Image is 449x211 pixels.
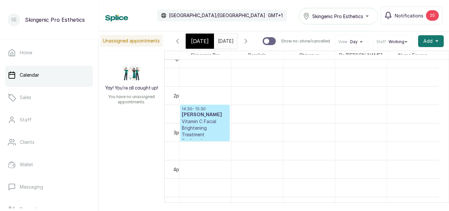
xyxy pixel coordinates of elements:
h3: [PERSON_NAME] [182,112,228,118]
p: Messaging [20,184,43,190]
span: Damilola [247,51,268,59]
p: Wallet [20,161,33,168]
div: 3pm [172,129,184,136]
a: Clients [5,133,93,151]
button: StaffWorking [376,39,410,44]
p: SE [11,16,17,23]
a: Wallet [5,155,93,174]
span: [DATE] [191,37,209,45]
span: Working [389,39,404,44]
p: Show no-show/cancelled [281,39,330,44]
p: Confirmed [182,138,228,143]
p: Calendar [20,72,39,78]
p: Unassigned appointments [100,35,162,47]
div: 2pm [172,92,184,99]
div: 20 [426,10,439,21]
p: Vitamin C Facial Brightening Treatment [182,118,228,138]
span: Chinenye [298,51,320,59]
span: Skingenic Pro [189,51,222,59]
p: You have no unassigned appointments. [103,94,160,105]
span: View [338,39,347,44]
button: Notifications20 [381,7,442,24]
p: Home [20,49,32,56]
span: Add [423,38,433,44]
a: Calendar [5,66,93,84]
p: [GEOGRAPHIC_DATA]/[GEOGRAPHIC_DATA] [169,12,265,19]
p: Staff [20,117,32,123]
a: Sales [5,88,93,107]
div: [DATE] [186,34,214,49]
h2: Yay! You’re all caught up! [105,85,158,92]
span: Nurse Favour [397,51,429,59]
span: Day [350,39,358,44]
span: Skingenic Pro Esthetics [312,13,363,20]
p: Skingenic Pro Esthetics [25,16,85,24]
span: Notifications [395,12,423,19]
a: Messaging [5,178,93,196]
p: GMT+1 [268,12,283,19]
span: Staff [376,39,386,44]
span: Dr [PERSON_NAME] [338,51,384,59]
a: Home [5,43,93,62]
p: 14:30 - 15:30 [182,106,228,112]
button: ViewDay [338,39,365,44]
a: Staff [5,111,93,129]
div: 4pm [172,166,184,173]
p: Clients [20,139,35,145]
button: Skingenic Pro Esthetics [299,8,378,24]
p: Sales [20,94,31,101]
button: Add [418,35,444,47]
